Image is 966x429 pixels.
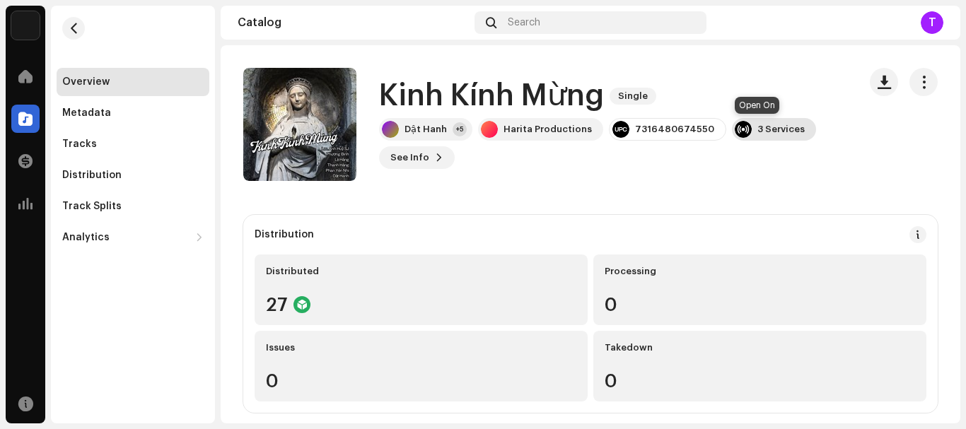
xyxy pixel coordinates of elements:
button: See Info [379,146,455,169]
div: T [921,11,943,34]
span: Single [610,88,656,105]
re-m-nav-item: Metadata [57,99,209,127]
div: Analytics [62,232,110,243]
div: Metadata [62,107,111,119]
re-m-nav-dropdown: Analytics [57,223,209,252]
span: Search [508,17,540,28]
div: Harita Productions [504,124,592,135]
div: Catalog [238,17,469,28]
div: Processing [605,266,915,277]
div: Distribution [62,170,122,181]
div: +5 [453,122,467,136]
div: Issues [266,342,576,353]
h1: Kinh Kính Mừng [379,80,604,112]
div: Track Splits [62,201,122,212]
div: 7316480674550 [635,124,714,135]
div: Tracks [62,139,97,150]
re-m-nav-item: Tracks [57,130,209,158]
img: de0d2825-999c-4937-b35a-9adca56ee094 [11,11,40,40]
span: See Info [390,143,429,172]
div: Takedown [605,342,915,353]
div: Dật Hanh [405,124,447,135]
re-m-nav-item: Distribution [57,161,209,189]
div: Distributed [266,266,576,277]
div: 3 Services [757,124,805,135]
div: Distribution [255,229,314,240]
re-m-nav-item: Overview [57,68,209,96]
re-m-nav-item: Track Splits [57,192,209,221]
div: Overview [62,76,110,88]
